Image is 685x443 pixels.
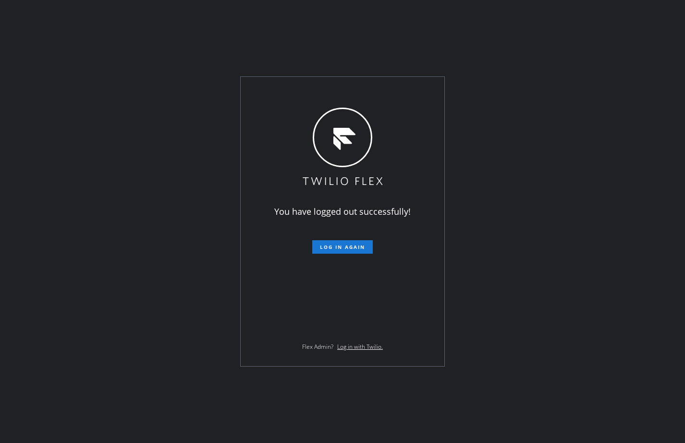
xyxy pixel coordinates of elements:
span: Log in again [320,244,365,250]
button: Log in again [312,240,373,254]
span: Flex Admin? [302,343,333,351]
a: Log in with Twilio. [337,343,383,351]
span: You have logged out successfully! [274,206,411,217]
